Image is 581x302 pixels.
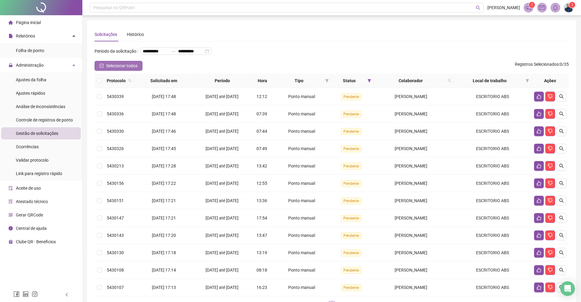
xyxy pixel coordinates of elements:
span: [DATE] até [DATE] [206,250,238,255]
span: Pendente [341,267,361,274]
img: 73806 [564,3,573,12]
span: 1 [531,3,533,7]
span: [PERSON_NAME] [395,129,427,134]
span: dislike [548,129,553,134]
span: [PERSON_NAME] [395,94,427,99]
span: lock [9,63,13,67]
span: Link para registro rápido [16,171,62,176]
span: filter [366,76,372,85]
span: Ponto manual [288,268,315,272]
span: dislike [548,250,553,255]
span: like [536,268,541,272]
span: 5430151 [107,198,124,203]
span: [DATE] até [DATE] [206,111,238,116]
span: check-square [99,64,104,68]
span: Ponto manual [288,216,315,220]
span: like [536,285,541,290]
span: like [536,111,541,116]
span: like [536,250,541,255]
span: search [559,268,564,272]
span: [DATE] até [DATE] [206,94,238,99]
span: gift [9,240,13,244]
span: Pendente [341,128,361,135]
span: Pendente [341,232,361,239]
span: instagram [32,291,38,297]
span: Folha de ponto [16,48,44,53]
span: Local de trabalho [456,77,523,84]
span: dislike [548,181,553,186]
button: Selecionar todos [95,61,142,71]
span: like [536,198,541,203]
span: [DATE] 17:22 [152,181,176,186]
span: like [536,216,541,220]
span: Atestado técnico [16,199,48,204]
span: Pendente [341,284,361,291]
td: ESCRITORIO ABS [454,140,532,157]
span: Ajustes da folha [16,77,46,82]
span: like [536,129,541,134]
span: filter [324,76,330,85]
td: ESCRITORIO ABS [454,123,532,140]
td: ESCRITORIO ABS [454,209,532,227]
span: Relatórios [16,33,35,38]
span: qrcode [9,213,13,217]
span: [DATE] até [DATE] [206,181,238,186]
span: search [559,94,564,99]
sup: 1 [529,2,535,8]
span: 5430326 [107,146,124,151]
span: Gestão de solicitações [16,131,58,136]
span: [PERSON_NAME] [395,111,427,116]
span: solution [9,199,13,204]
span: dislike [548,268,553,272]
span: Ocorrências [16,144,39,149]
th: Hora [251,74,273,88]
span: 07:49 [256,146,267,151]
span: Análise de inconsistências [16,104,65,109]
td: ESCRITORIO ABS [454,175,532,192]
span: Pendente [341,93,361,100]
span: [DATE] até [DATE] [206,268,238,272]
span: 13:36 [256,198,267,203]
span: 5430339 [107,94,124,99]
sup: Atualize o seu contato no menu Meus Dados [569,2,575,8]
span: [DATE] 17:45 [152,146,176,151]
span: search [559,111,564,116]
span: [DATE] 17:13 [152,285,176,290]
span: like [536,181,541,186]
span: [DATE] 17:21 [152,216,176,220]
span: Pendente [341,215,361,222]
span: [DATE] até [DATE] [206,285,238,290]
span: mail [539,5,545,10]
th: Solicitado em [134,74,193,88]
span: [PERSON_NAME] [395,146,427,151]
span: Ponto manual [288,111,315,116]
span: swap-right [171,49,176,54]
span: search [559,216,564,220]
span: dislike [548,163,553,168]
span: 13:47 [256,233,267,238]
span: [DATE] até [DATE] [206,163,238,168]
span: [PERSON_NAME] [395,268,427,272]
span: search [559,233,564,238]
span: filter [325,79,329,83]
span: [DATE] 17:48 [152,111,176,116]
span: 5430336 [107,111,124,116]
span: audit [9,186,13,190]
td: ESCRITORIO ABS [454,244,532,262]
span: Clube QR - Beneficios [16,239,56,244]
div: Histórico [127,31,144,38]
span: [DATE] até [DATE] [206,216,238,220]
span: Selecionar todos [106,62,138,69]
span: bell [553,5,558,10]
span: search [559,198,564,203]
span: Aceite de uso [16,186,41,191]
span: filter [524,76,530,85]
span: [DATE] até [DATE] [206,198,238,203]
td: ESCRITORIO ABS [454,192,532,209]
span: [DATE] 17:48 [152,94,176,99]
span: 5430213 [107,163,124,168]
span: search [559,146,564,151]
span: [DATE] 17:21 [152,198,176,203]
span: left [65,293,69,297]
span: search [559,129,564,134]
